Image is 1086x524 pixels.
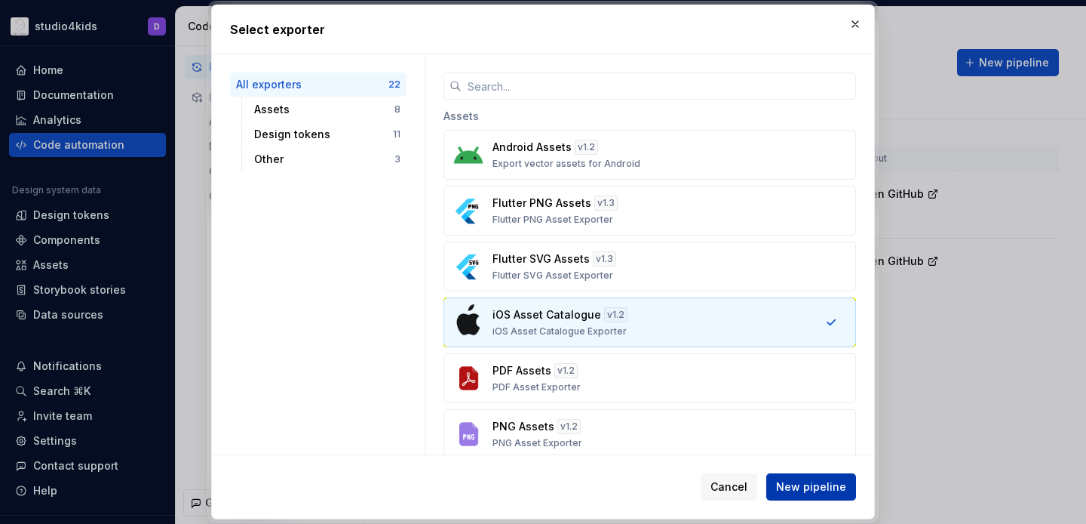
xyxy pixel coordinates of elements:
[443,130,856,180] button: Android Assetsv1.2Export vector assets for Android
[492,251,590,267] p: Flutter SVG Assets
[492,158,640,170] p: Export vector assets for Android
[388,79,400,91] div: 22
[254,102,394,117] div: Assets
[443,186,856,236] button: Flutter PNG Assetsv1.3Flutter PNG Asset Exporter
[254,152,394,167] div: Other
[710,479,747,495] span: Cancel
[492,419,554,434] p: PNG Assets
[443,242,856,291] button: Flutter SVG Assetsv1.3Flutter SVG Asset Exporter
[248,147,406,171] button: Other3
[394,103,400,116] div: 8
[575,140,598,155] div: v 1.2
[492,140,572,155] p: Android Assets
[236,77,388,92] div: All exporters
[393,128,400,140] div: 11
[701,473,757,501] button: Cancel
[443,100,856,130] div: Assets
[492,214,613,226] p: Flutter PNG Asset Exporter
[604,307,627,322] div: v 1.2
[492,196,591,211] p: Flutter PNG Assets
[443,297,856,347] button: iOS Asset Cataloguev1.2iOS Asset Catalogue Exporter
[766,473,856,501] button: New pipeline
[492,270,613,282] p: Flutter SVG Asset Exporter
[492,437,582,449] p: PNG Asset Exporter
[554,363,578,378] div: v 1.2
[462,72,856,100] input: Search...
[248,122,406,146] button: Design tokens11
[594,196,618,211] div: v 1.3
[557,419,581,434] div: v 1.2
[492,307,601,322] p: iOS Asset Catalogue
[492,381,581,393] p: PDF Asset Exporter
[492,325,627,338] p: iOS Asset Catalogue Exporter
[593,251,616,267] div: v 1.3
[230,72,406,97] button: All exporters22
[492,363,551,378] p: PDF Assets
[443,409,856,459] button: PNG Assetsv1.2PNG Asset Exporter
[230,20,856,39] h2: Select exporter
[248,97,406,122] button: Assets8
[394,153,400,165] div: 3
[254,127,393,142] div: Design tokens
[776,479,846,495] span: New pipeline
[443,353,856,403] button: PDF Assetsv1.2PDF Asset Exporter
